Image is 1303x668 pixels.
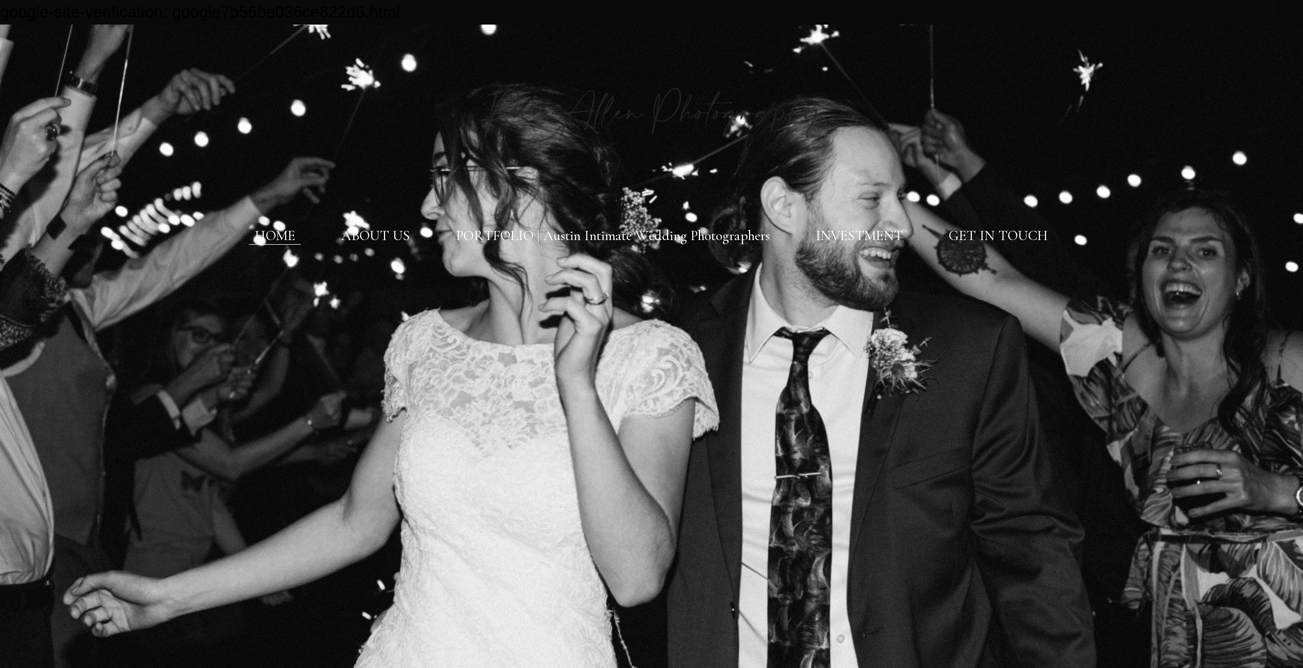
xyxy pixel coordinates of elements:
a: GET IN TOUCH [949,227,1048,245]
a: HOME [255,227,295,245]
a: INVESTMENT [816,227,903,245]
img: Rae Allen Photography [448,40,855,168]
a: PORTFOLIO | Austin Intimate Wedding Photographers [456,227,770,245]
a: ABOUT US [341,227,410,245]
